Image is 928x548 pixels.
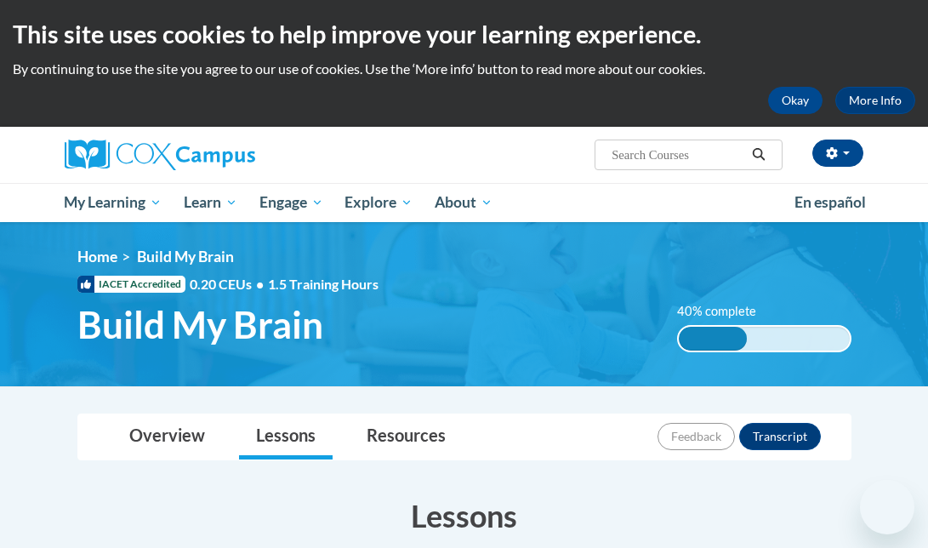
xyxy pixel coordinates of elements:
[679,327,747,351] div: 40% complete
[794,193,866,211] span: En español
[239,414,333,460] a: Lessons
[350,414,463,460] a: Resources
[746,145,771,165] button: Search
[835,87,915,114] a: More Info
[424,183,504,222] a: About
[333,183,424,222] a: Explore
[677,302,775,321] label: 40% complete
[65,140,255,170] img: Cox Campus
[812,140,863,167] button: Account Settings
[112,414,222,460] a: Overview
[268,276,379,292] span: 1.5 Training Hours
[256,276,264,292] span: •
[190,275,268,294] span: 0.20 CEUs
[184,192,237,213] span: Learn
[54,183,174,222] a: My Learning
[860,480,914,534] iframe: Button to launch messaging window
[259,192,323,213] span: Engage
[13,60,915,78] p: By continuing to use the site you agree to our use of cookies. Use the ‘More info’ button to read...
[435,192,492,213] span: About
[65,140,314,170] a: Cox Campus
[13,17,915,51] h2: This site uses cookies to help improve your learning experience.
[77,248,117,265] a: Home
[52,183,877,222] div: Main menu
[739,423,821,450] button: Transcript
[783,185,877,220] a: En español
[248,183,334,222] a: Engage
[77,302,323,347] span: Build My Brain
[610,145,746,165] input: Search Courses
[64,192,162,213] span: My Learning
[77,276,185,293] span: IACET Accredited
[137,248,234,265] span: Build My Brain
[658,423,735,450] button: Feedback
[344,192,413,213] span: Explore
[77,494,851,537] h3: Lessons
[768,87,823,114] button: Okay
[173,183,248,222] a: Learn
